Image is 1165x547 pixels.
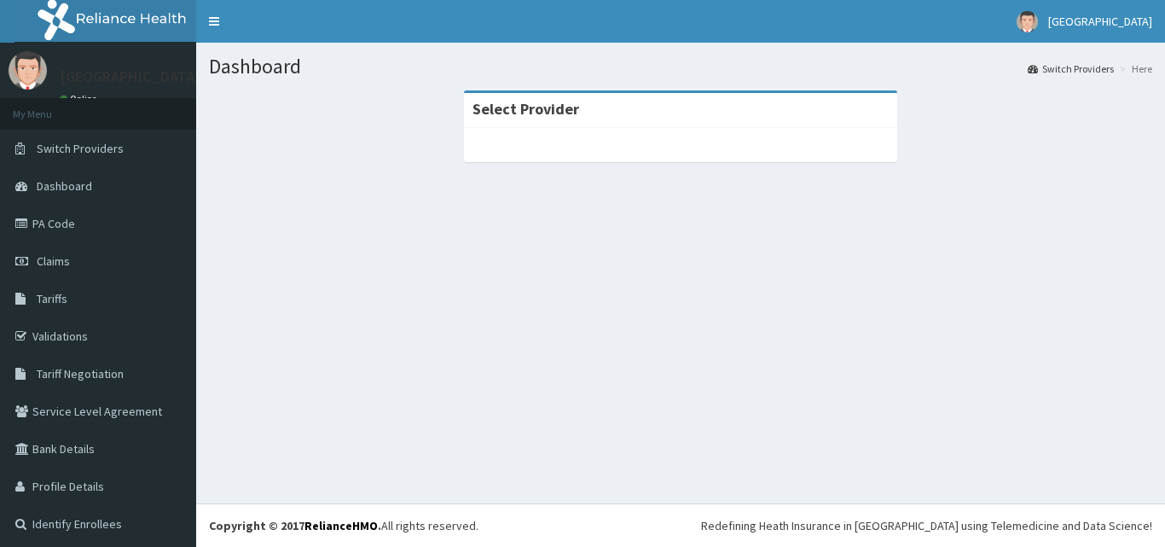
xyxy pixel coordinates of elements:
span: Switch Providers [37,141,124,156]
a: Online [60,93,101,105]
strong: Select Provider [472,99,579,119]
span: Tariffs [37,291,67,306]
a: Switch Providers [1028,61,1114,76]
strong: Copyright © 2017 . [209,518,381,533]
span: Claims [37,253,70,269]
p: [GEOGRAPHIC_DATA] [60,69,200,84]
footer: All rights reserved. [196,503,1165,547]
span: Dashboard [37,178,92,194]
span: Tariff Negotiation [37,366,124,381]
a: RelianceHMO [304,518,378,533]
h1: Dashboard [209,55,1152,78]
img: User Image [1017,11,1038,32]
li: Here [1116,61,1152,76]
span: [GEOGRAPHIC_DATA] [1048,14,1152,29]
div: Redefining Heath Insurance in [GEOGRAPHIC_DATA] using Telemedicine and Data Science! [701,517,1152,534]
img: User Image [9,51,47,90]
